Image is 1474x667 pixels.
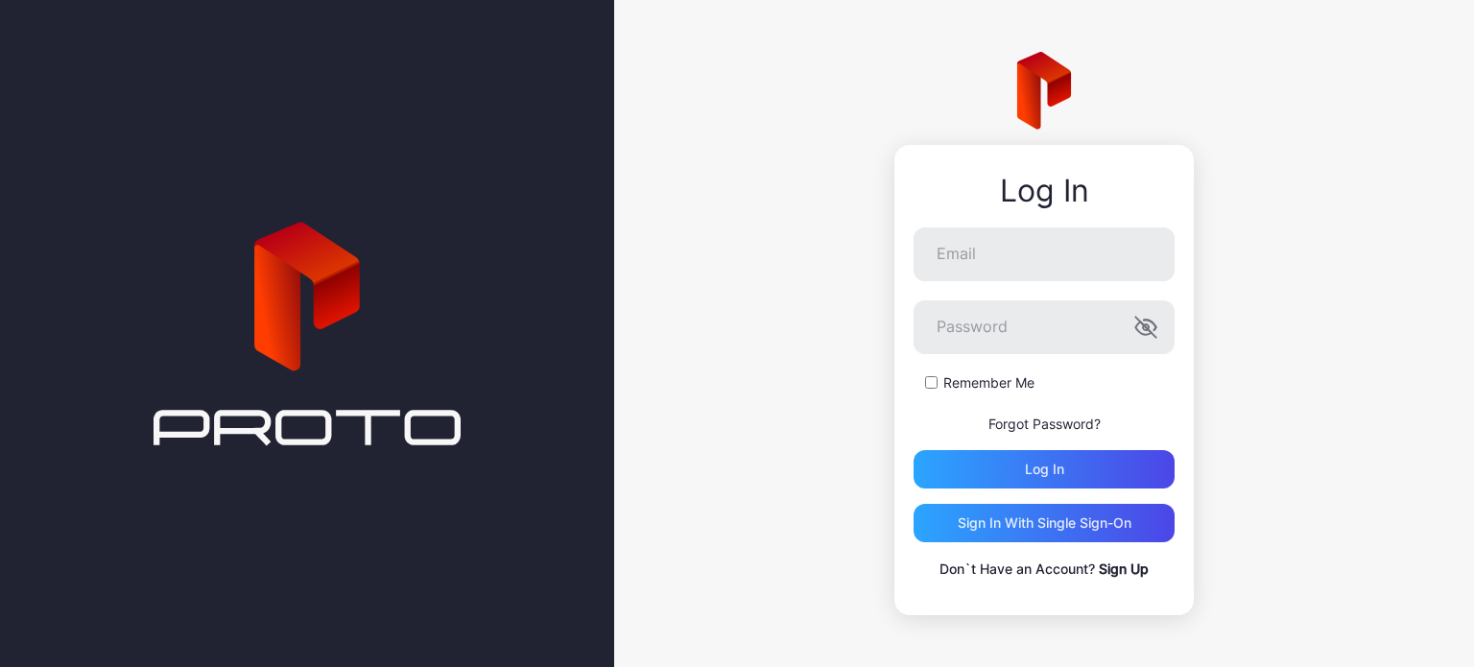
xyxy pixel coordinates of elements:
div: Log In [914,174,1175,208]
button: Log in [914,450,1175,488]
div: Log in [1025,462,1064,477]
a: Forgot Password? [988,416,1101,432]
div: Sign in With Single Sign-On [958,515,1131,531]
input: Password [914,300,1175,354]
button: Password [1134,316,1157,339]
a: Sign Up [1099,560,1149,577]
input: Email [914,227,1175,281]
label: Remember Me [943,373,1034,393]
p: Don`t Have an Account? [914,558,1175,581]
button: Sign in With Single Sign-On [914,504,1175,542]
